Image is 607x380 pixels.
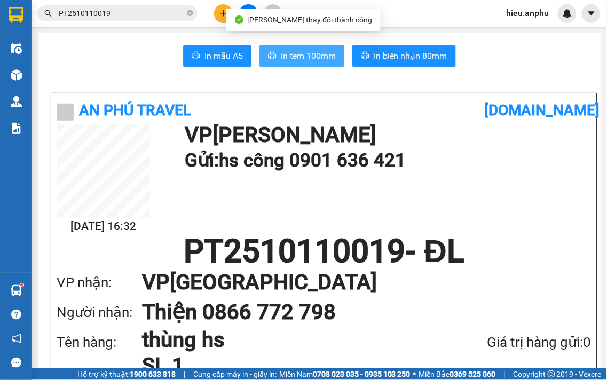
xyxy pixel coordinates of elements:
div: Tên hàng: [57,331,142,353]
span: In biên nhận 80mm [374,49,447,62]
b: [DOMAIN_NAME] [485,101,600,119]
div: Duyên [102,33,210,46]
img: logo-vxr [9,7,23,23]
span: copyright [548,370,555,378]
span: ⚪️ [413,372,416,376]
input: Tìm tên, số ĐT hoặc mã đơn [59,7,185,19]
span: Gửi: [9,9,26,20]
h1: Thiện 0866 772 798 [142,297,570,327]
span: caret-down [587,9,596,18]
span: printer [361,51,369,61]
div: Người nhận: [57,302,142,323]
button: printerIn biên nhận 80mm [352,45,456,67]
span: message [11,358,21,368]
div: VP nhận: [57,272,142,294]
button: printerIn mẫu A5 [183,45,251,67]
img: solution-icon [11,123,22,134]
span: CHƯA CƯỚC : [100,70,162,81]
span: | [504,368,506,380]
div: Giá trị hàng gửi: 0 [431,331,592,353]
h2: [DATE] 16:32 [57,218,150,235]
strong: 0369 525 060 [450,370,496,378]
span: In mẫu A5 [204,49,243,62]
img: warehouse-icon [11,69,22,81]
span: check-circle [235,15,243,24]
span: In tem 100mm [281,49,336,62]
span: Nhận: [102,9,128,20]
button: file-add [239,4,258,23]
strong: 0708 023 035 - 0935 103 250 [313,370,411,378]
img: icon-new-feature [563,9,572,18]
b: An Phú Travel [79,101,191,119]
img: warehouse-icon [11,96,22,107]
span: printer [192,51,200,61]
h1: SL 1 [142,353,431,378]
sup: 1 [20,283,23,287]
span: Cung cấp máy in - giấy in: [193,368,277,380]
img: warehouse-icon [11,43,22,54]
h1: Gửi: hs công 0901 636 421 [185,146,586,175]
span: search [44,10,52,17]
img: warehouse-icon [11,285,22,296]
span: close-circle [187,9,193,19]
button: caret-down [582,4,601,23]
span: Miền Nam [279,368,411,380]
span: question-circle [11,310,21,320]
span: close-circle [187,10,193,16]
h1: thùng hs [142,327,431,353]
strong: 1900 633 818 [130,370,176,378]
span: | [184,368,185,380]
span: Miền Bắc [419,368,496,380]
span: [PERSON_NAME] thay đổi thành công [248,15,373,24]
span: printer [268,51,277,61]
button: plus [214,4,233,23]
div: [GEOGRAPHIC_DATA] [102,9,210,33]
div: [PERSON_NAME] [9,9,94,33]
h1: VP [PERSON_NAME] [185,124,586,146]
h1: VP [GEOGRAPHIC_DATA] [142,267,570,297]
span: notification [11,334,21,344]
span: plus [220,10,227,17]
div: 0842175659 [102,46,210,61]
button: printerIn tem 100mm [259,45,344,67]
div: 40.000 [100,67,211,82]
button: aim [264,4,282,23]
span: hieu.anphu [498,6,558,20]
div: 0377551419 [9,46,94,61]
div: diệu [9,33,94,46]
h1: PT2510110019 - ĐL [57,235,592,267]
span: Hỗ trợ kỹ thuật: [77,368,176,380]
